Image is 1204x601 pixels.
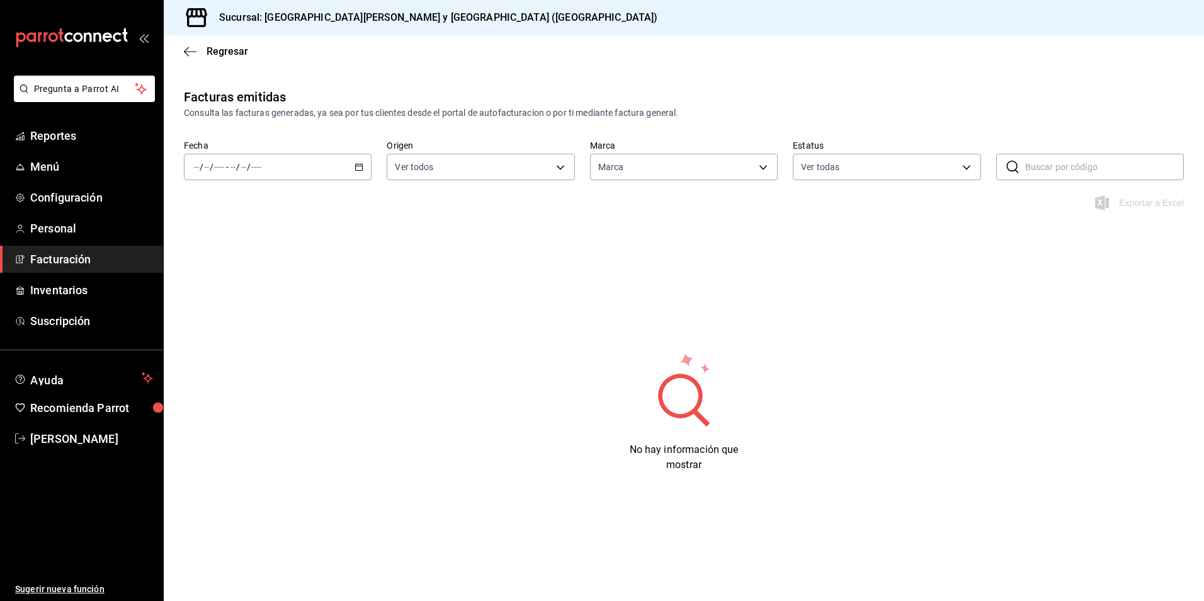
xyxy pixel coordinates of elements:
span: / [247,162,251,172]
span: Sugerir nueva función [15,583,153,596]
span: Suscripción [30,312,153,329]
div: Facturas emitidas [184,88,286,106]
input: ---- [213,162,225,172]
span: Marca [598,161,624,173]
span: / [236,162,240,172]
label: Fecha [184,141,372,150]
span: Ayuda [30,370,137,386]
label: Marca [590,141,778,150]
span: / [200,162,203,172]
button: Regresar [184,45,248,57]
span: Reportes [30,127,153,144]
label: Estatus [793,141,980,150]
span: Menú [30,158,153,175]
span: Configuración [30,189,153,206]
span: / [210,162,213,172]
span: No hay información que mostrar [630,444,739,471]
div: Consulta las facturas generadas, ya sea por tus clientes desde el portal de autofacturacion o por... [184,106,1184,120]
label: Origen [387,141,574,150]
span: Pregunta a Parrot AI [34,83,135,96]
button: open_drawer_menu [139,33,149,43]
button: Pregunta a Parrot AI [14,76,155,102]
input: -- [241,162,247,172]
span: [PERSON_NAME] [30,430,153,447]
input: -- [203,162,210,172]
a: Pregunta a Parrot AI [9,91,155,105]
h3: Sucursal: [GEOGRAPHIC_DATA][PERSON_NAME] y [GEOGRAPHIC_DATA] ([GEOGRAPHIC_DATA]) [209,10,658,25]
span: Inventarios [30,282,153,299]
input: -- [193,162,200,172]
input: Buscar por código [1025,154,1184,180]
span: Regresar [207,45,248,57]
span: Ver todos [395,161,433,173]
span: - [226,162,229,172]
span: Personal [30,220,153,237]
span: Ver todas [801,161,839,173]
span: Recomienda Parrot [30,399,153,416]
input: -- [230,162,236,172]
span: Facturación [30,251,153,268]
input: ---- [251,162,262,172]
